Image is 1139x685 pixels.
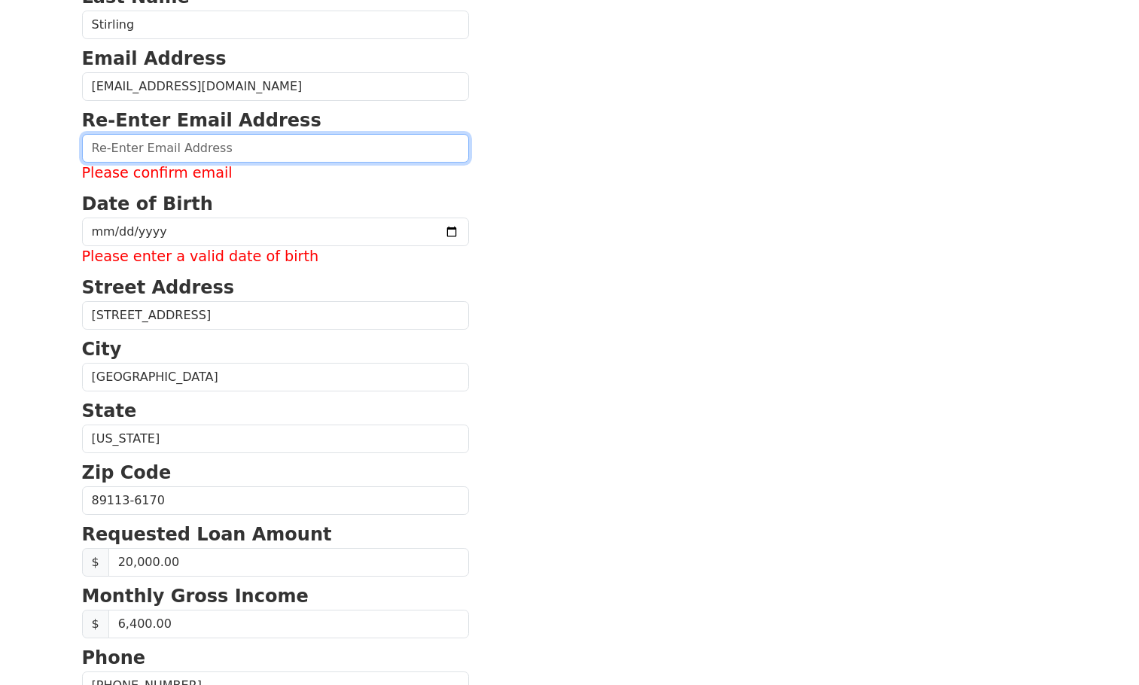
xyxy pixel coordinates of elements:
[82,134,469,163] input: Re-Enter Email Address
[82,363,469,391] input: City
[82,301,469,330] input: Street Address
[82,400,137,422] strong: State
[82,524,332,545] strong: Requested Loan Amount
[82,11,469,39] input: Last Name
[82,647,146,668] strong: Phone
[82,339,122,360] strong: City
[82,48,227,69] strong: Email Address
[82,193,213,215] strong: Date of Birth
[82,462,172,483] strong: Zip Code
[82,548,109,577] span: $
[108,610,469,638] input: Monthly Gross Income
[82,110,321,131] strong: Re-Enter Email Address
[108,548,469,577] input: Requested Loan Amount
[82,486,469,515] input: Zip Code
[82,610,109,638] span: $
[82,163,469,184] label: Please confirm email
[82,583,469,610] p: Monthly Gross Income
[82,277,235,298] strong: Street Address
[82,246,469,268] label: Please enter a valid date of birth
[82,72,469,101] input: Email Address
